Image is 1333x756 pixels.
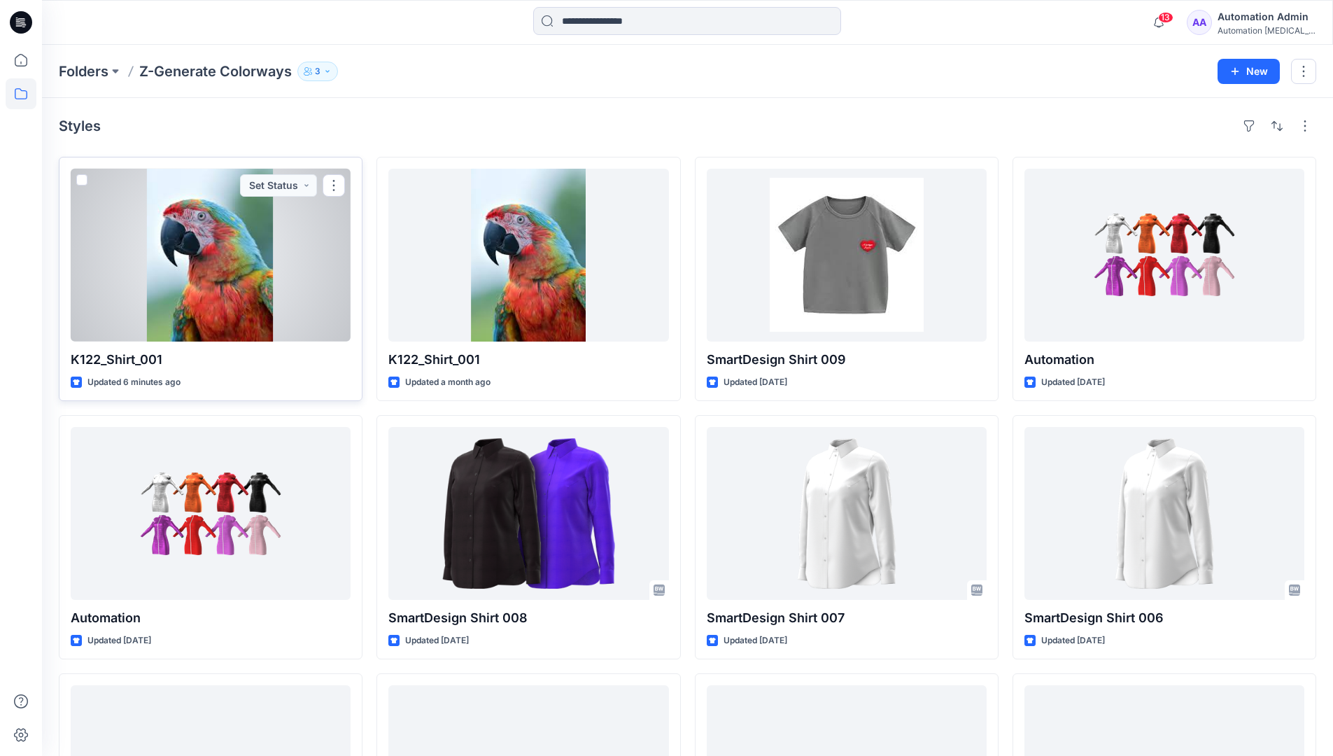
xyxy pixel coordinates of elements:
[71,427,351,600] a: Automation
[139,62,292,81] p: Z-Generate Colorways
[707,427,987,600] a: SmartDesign Shirt 007
[1024,608,1304,628] p: SmartDesign Shirt 006
[707,350,987,370] p: SmartDesign Shirt 009
[59,118,101,134] h4: Styles
[1024,169,1304,342] a: Automation
[405,375,491,390] p: Updated a month ago
[87,375,181,390] p: Updated 6 minutes ago
[1041,633,1105,648] p: Updated [DATE]
[388,427,668,600] a: SmartDesign Shirt 008
[315,64,320,79] p: 3
[71,169,351,342] a: K122_Shirt_001
[405,633,469,648] p: Updated [DATE]
[388,350,668,370] p: K122_Shirt_001
[1024,427,1304,600] a: SmartDesign Shirt 006
[1158,12,1173,23] span: 13
[1218,8,1316,25] div: Automation Admin
[1218,59,1280,84] button: New
[1187,10,1212,35] div: AA
[297,62,338,81] button: 3
[87,633,151,648] p: Updated [DATE]
[724,633,787,648] p: Updated [DATE]
[1041,375,1105,390] p: Updated [DATE]
[724,375,787,390] p: Updated [DATE]
[707,169,987,342] a: SmartDesign Shirt 009
[59,62,108,81] a: Folders
[1024,350,1304,370] p: Automation
[1218,25,1316,36] div: Automation [MEDICAL_DATA]...
[707,608,987,628] p: SmartDesign Shirt 007
[71,608,351,628] p: Automation
[388,169,668,342] a: K122_Shirt_001
[388,608,668,628] p: SmartDesign Shirt 008
[71,350,351,370] p: K122_Shirt_001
